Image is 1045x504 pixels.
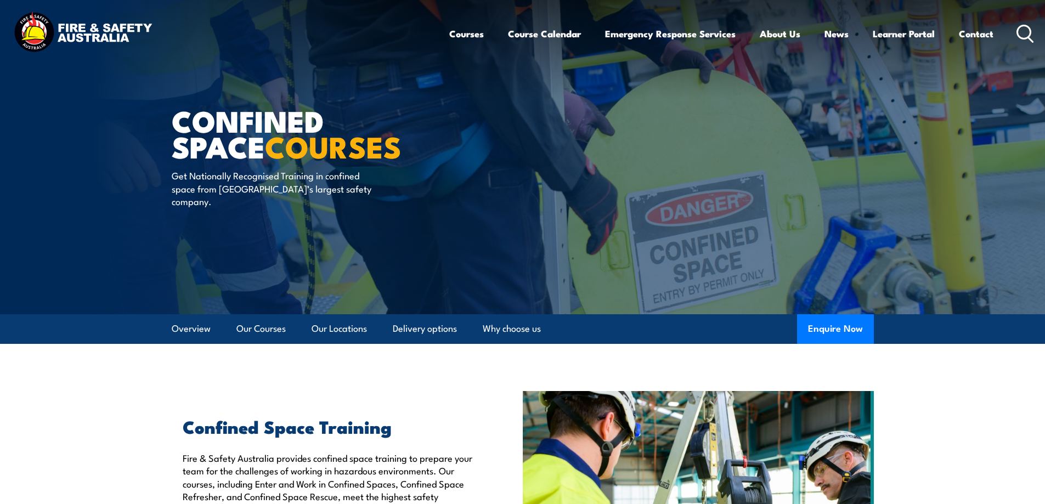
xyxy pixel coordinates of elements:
[508,19,581,48] a: Course Calendar
[483,314,541,343] a: Why choose us
[449,19,484,48] a: Courses
[824,19,849,48] a: News
[760,19,800,48] a: About Us
[797,314,874,344] button: Enquire Now
[172,314,211,343] a: Overview
[172,107,443,158] h1: Confined Space
[265,123,402,168] strong: COURSES
[873,19,935,48] a: Learner Portal
[183,418,472,434] h2: Confined Space Training
[312,314,367,343] a: Our Locations
[605,19,736,48] a: Emergency Response Services
[959,19,993,48] a: Contact
[236,314,286,343] a: Our Courses
[393,314,457,343] a: Delivery options
[172,169,372,207] p: Get Nationally Recognised Training in confined space from [GEOGRAPHIC_DATA]’s largest safety comp...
